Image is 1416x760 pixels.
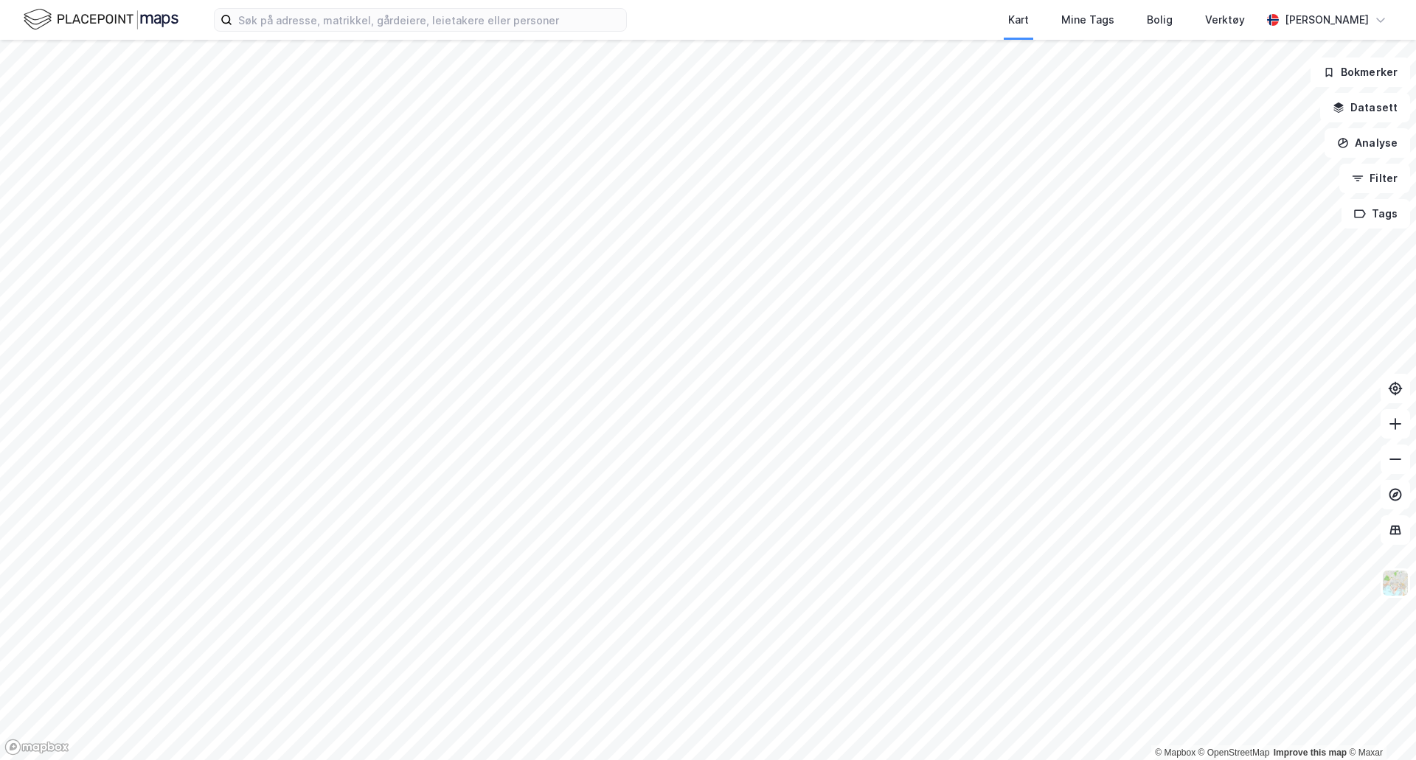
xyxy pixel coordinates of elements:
[1381,569,1409,597] img: Z
[1320,93,1410,122] button: Datasett
[1325,128,1410,158] button: Analyse
[232,9,626,31] input: Søk på adresse, matrikkel, gårdeiere, leietakere eller personer
[1342,689,1416,760] iframe: Chat Widget
[4,739,69,756] a: Mapbox homepage
[1342,199,1410,229] button: Tags
[1339,164,1410,193] button: Filter
[1155,747,1195,758] a: Mapbox
[1147,11,1173,29] div: Bolig
[1285,11,1369,29] div: [PERSON_NAME]
[24,7,178,32] img: logo.f888ab2527a4732fd821a326f86c7f29.svg
[1008,11,1029,29] div: Kart
[1342,689,1416,760] div: Kontrollprogram for chat
[1198,747,1270,758] a: OpenStreetMap
[1311,57,1410,87] button: Bokmerker
[1274,747,1347,758] a: Improve this map
[1205,11,1245,29] div: Verktøy
[1061,11,1114,29] div: Mine Tags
